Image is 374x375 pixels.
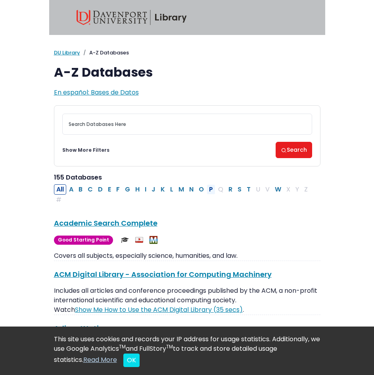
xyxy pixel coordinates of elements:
[76,184,85,195] button: Filter Results B
[196,184,206,195] button: Filter Results O
[83,355,117,364] a: Read More
[54,236,113,245] span: Good Starting Point
[272,184,284,195] button: Filter Results W
[207,184,215,195] button: Filter Results P
[119,343,126,350] sup: TM
[142,184,149,195] button: Filter Results I
[75,305,243,314] a: Link opens in new window
[54,49,320,57] nav: breadcrumb
[67,184,76,195] button: Filter Results A
[105,184,113,195] button: Filter Results E
[54,65,320,80] h1: A-Z Databases
[62,147,109,154] a: Show More Filters
[244,184,253,195] button: Filter Results T
[77,10,187,25] img: Davenport University Library
[150,236,157,244] img: MeL (Michigan electronic Library)
[54,173,102,182] span: 155 Databases
[158,184,167,195] button: Filter Results K
[276,142,312,158] button: Search
[166,343,173,350] sup: TM
[123,184,132,195] button: Filter Results G
[54,88,139,97] a: En español: Bases de Datos
[85,184,95,195] button: Filter Results C
[168,184,176,195] button: Filter Results L
[54,323,108,333] a: AdjunctNation
[149,184,158,195] button: Filter Results J
[54,185,311,204] div: Alpha-list to filter by first letter of database name
[54,251,320,261] p: Covers all subjects, especially science, humanities, and law.
[114,184,122,195] button: Filter Results F
[96,184,105,195] button: Filter Results D
[133,184,142,195] button: Filter Results H
[54,49,80,56] a: DU Library
[62,114,312,135] input: Search database by title or keyword
[235,184,244,195] button: Filter Results S
[54,184,66,195] button: All
[54,269,272,279] a: ACM Digital Library - Association for Computing Machinery
[176,184,186,195] button: Filter Results M
[80,49,129,57] li: A-Z Databases
[123,354,140,367] button: Close
[54,334,320,367] div: This site uses cookies and records your IP address for usage statistics. Additionally, we use Goo...
[121,236,129,244] img: Scholarly or Peer Reviewed
[187,184,196,195] button: Filter Results N
[226,184,235,195] button: Filter Results R
[54,218,157,228] a: Academic Search Complete
[54,286,320,315] p: Includes all articles and conference proceedings published by the ACM, a non-profit international...
[135,236,143,244] img: Audio & Video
